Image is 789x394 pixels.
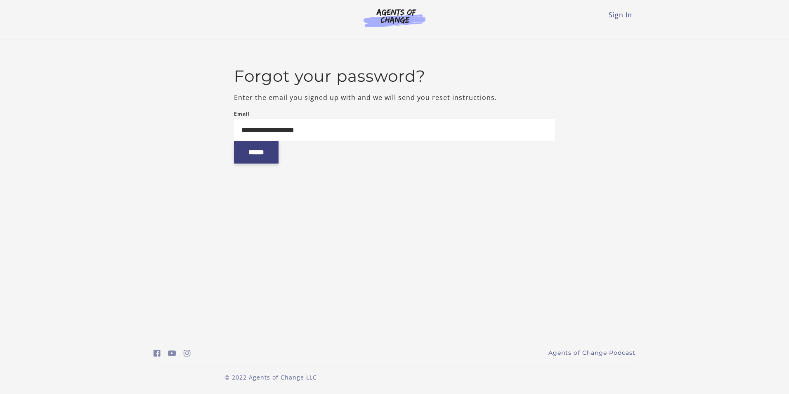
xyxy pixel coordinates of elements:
[234,93,555,102] p: Enter the email you signed up with and we will send you reset instructions.
[154,373,388,382] p: © 2022 Agents of Change LLC
[154,347,161,359] a: https://www.facebook.com/groups/aswbtestprep (Open in a new window)
[168,349,176,357] i: https://www.youtube.com/c/AgentsofChangeTestPrepbyMeaganMitchell (Open in a new window)
[154,349,161,357] i: https://www.facebook.com/groups/aswbtestprep (Open in a new window)
[548,349,635,357] a: Agents of Change Podcast
[184,347,191,359] a: https://www.instagram.com/agentsofchangeprep/ (Open in a new window)
[234,109,250,119] label: Email
[234,66,555,86] h2: Forgot your password?
[355,8,434,27] img: Agents of Change Logo
[184,349,191,357] i: https://www.instagram.com/agentsofchangeprep/ (Open in a new window)
[168,347,176,359] a: https://www.youtube.com/c/AgentsofChangeTestPrepbyMeaganMitchell (Open in a new window)
[609,10,632,19] a: Sign In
